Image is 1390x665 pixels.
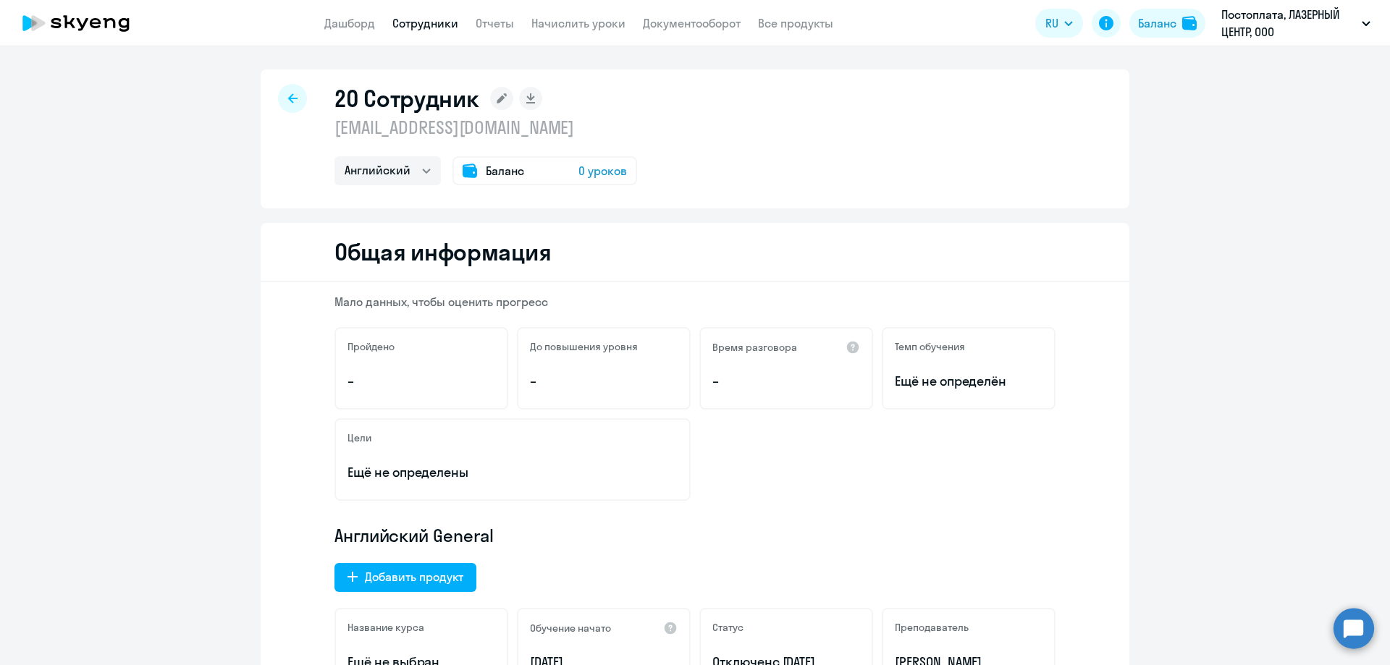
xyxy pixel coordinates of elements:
div: Баланс [1138,14,1176,32]
div: Добавить продукт [365,568,463,585]
h5: До повышения уровня [530,340,638,353]
button: Постоплата, ЛАЗЕРНЫЙ ЦЕНТР, ООО [1214,6,1378,41]
h5: Статус [712,621,744,634]
p: Мало данных, чтобы оценить прогресс [334,294,1056,310]
h5: Обучение начато [530,622,611,635]
a: Сотрудники [392,16,458,30]
p: – [347,372,495,391]
span: Английский General [334,524,494,547]
p: Ещё не определены [347,463,678,482]
h5: Пройдено [347,340,395,353]
h5: Название курса [347,621,424,634]
a: Начислить уроки [531,16,625,30]
span: Баланс [486,162,524,179]
span: 0 уроков [578,162,627,179]
button: Балансbalance [1129,9,1205,38]
h5: Время разговора [712,341,797,354]
a: Дашборд [324,16,375,30]
button: Добавить продукт [334,563,476,592]
h2: Общая информация [334,237,551,266]
p: [EMAIL_ADDRESS][DOMAIN_NAME] [334,116,637,139]
p: Постоплата, ЛАЗЕРНЫЙ ЦЕНТР, ООО [1221,6,1356,41]
img: balance [1182,16,1197,30]
span: RU [1045,14,1058,32]
h5: Темп обучения [895,340,965,353]
h1: 20 Сотрудник [334,84,479,113]
h5: Преподаватель [895,621,969,634]
a: Отчеты [476,16,514,30]
h5: Цели [347,431,371,444]
span: Ещё не определён [895,372,1042,391]
a: Все продукты [758,16,833,30]
p: – [712,372,860,391]
p: – [530,372,678,391]
button: RU [1035,9,1083,38]
a: Документооборот [643,16,741,30]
